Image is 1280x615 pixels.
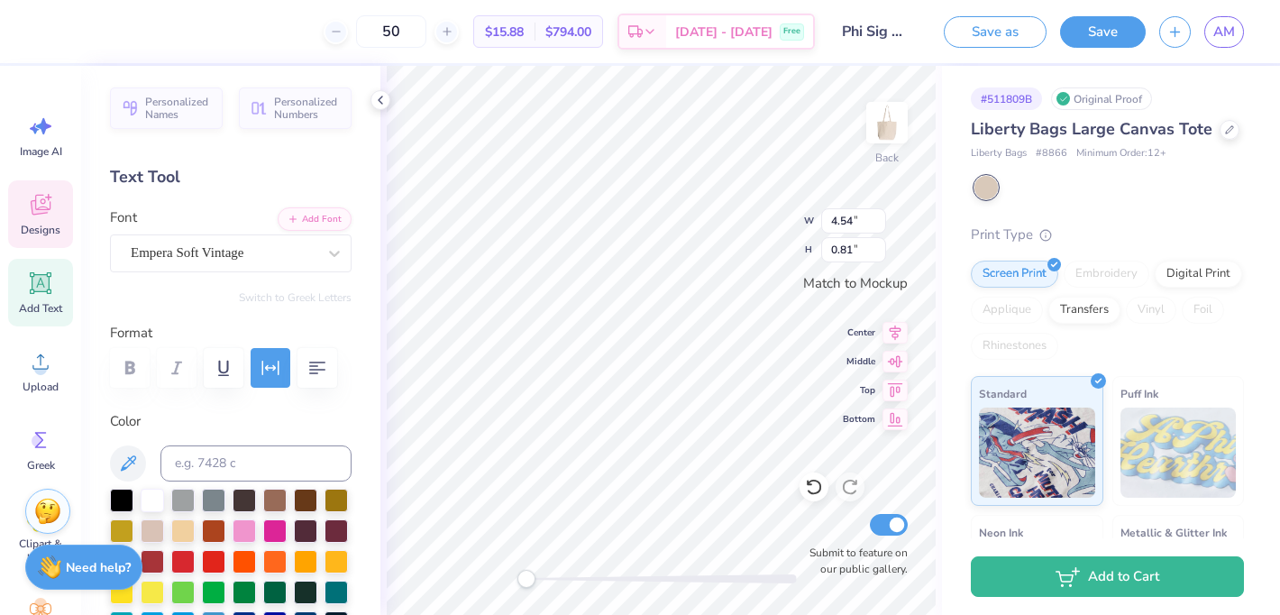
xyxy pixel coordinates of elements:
span: Standard [979,384,1027,403]
button: Personalized Names [110,87,223,129]
div: Foil [1182,297,1224,324]
span: Top [843,383,875,398]
div: Digital Print [1155,261,1242,288]
img: Puff Ink [1120,408,1237,498]
div: Back [875,150,899,166]
label: Format [110,323,352,344]
div: Text Tool [110,165,352,189]
input: Untitled Design [828,14,917,50]
span: Puff Ink [1120,384,1158,403]
span: Personalized Numbers [274,96,341,121]
span: # 8866 [1036,146,1067,161]
span: Personalized Names [145,96,212,121]
button: Save [1060,16,1146,48]
span: [DATE] - [DATE] [675,23,773,41]
span: Liberty Bags [971,146,1027,161]
label: Color [110,411,352,432]
span: Clipart & logos [11,537,70,565]
a: AM [1204,16,1244,48]
span: AM [1213,22,1235,42]
button: Personalized Numbers [239,87,352,129]
span: Image AI [20,144,62,159]
label: Submit to feature on our public gallery. [800,545,908,577]
span: Upload [23,380,59,394]
span: $15.88 [485,23,524,41]
div: Original Proof [1051,87,1152,110]
span: Neon Ink [979,523,1023,542]
span: Middle [843,354,875,369]
span: Minimum Order: 12 + [1076,146,1166,161]
span: Center [843,326,875,340]
div: Print Type [971,225,1244,245]
span: Liberty Bags Large Canvas Tote [971,118,1212,140]
span: Add Text [19,301,62,316]
button: Add Font [278,207,352,231]
div: Rhinestones [971,333,1058,360]
div: # 511809B [971,87,1042,110]
span: Metallic & Glitter Ink [1120,523,1227,542]
img: Back [869,105,905,141]
div: Embroidery [1064,261,1149,288]
input: – – [356,15,426,48]
button: Switch to Greek Letters [239,290,352,305]
div: Applique [971,297,1043,324]
input: e.g. 7428 c [160,445,352,482]
span: Greek [27,458,55,473]
span: Designs [21,223,60,237]
div: Screen Print [971,261,1058,288]
strong: Need help? [66,559,131,576]
span: $794.00 [545,23,591,41]
span: Bottom [843,412,875,427]
div: Transfers [1048,297,1120,324]
div: Accessibility label [517,570,535,588]
button: Save as [944,16,1047,48]
label: Font [110,207,137,228]
div: Vinyl [1126,297,1176,324]
span: Free [783,25,800,38]
img: Standard [979,408,1095,498]
button: Add to Cart [971,556,1244,597]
